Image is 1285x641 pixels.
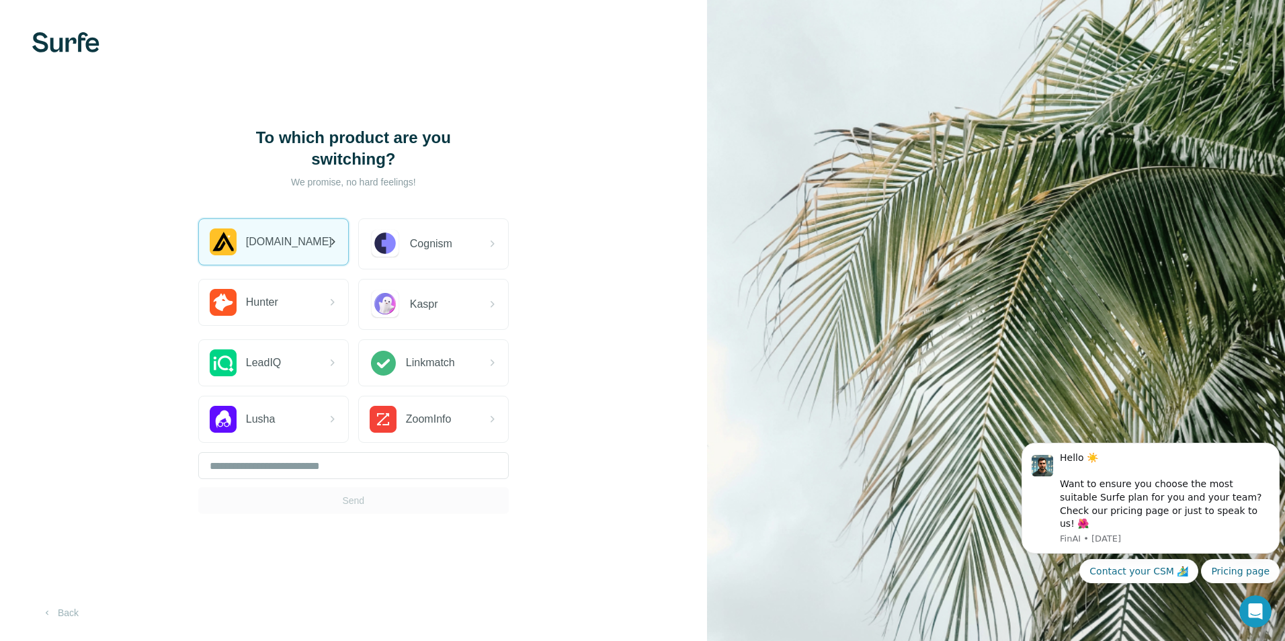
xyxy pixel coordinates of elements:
img: LeadIQ Logo [210,349,237,376]
span: Hunter [246,294,278,310]
img: Kaspr Logo [370,289,401,320]
button: Back [32,601,88,625]
iframe: Intercom live chat [1239,595,1272,628]
img: Linkmatch Logo [370,349,397,376]
h1: To which product are you switching? [219,127,488,170]
span: Linkmatch [406,355,455,371]
iframe: Intercom notifications message [1016,412,1285,605]
span: ZoomInfo [406,411,452,427]
span: Lusha [246,411,276,427]
span: LeadIQ [246,355,281,371]
span: Kaspr [410,296,438,312]
img: Apollo.io Logo [210,228,237,255]
img: Surfe's logo [32,32,99,52]
img: Lusha Logo [210,406,237,433]
span: [DOMAIN_NAME] [246,234,332,250]
img: ZoomInfo Logo [370,406,397,433]
span: Cognism [410,236,452,252]
img: Hunter.io Logo [210,289,237,316]
p: We promise, no hard feelings! [219,175,488,189]
img: Cognism Logo [370,228,401,259]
